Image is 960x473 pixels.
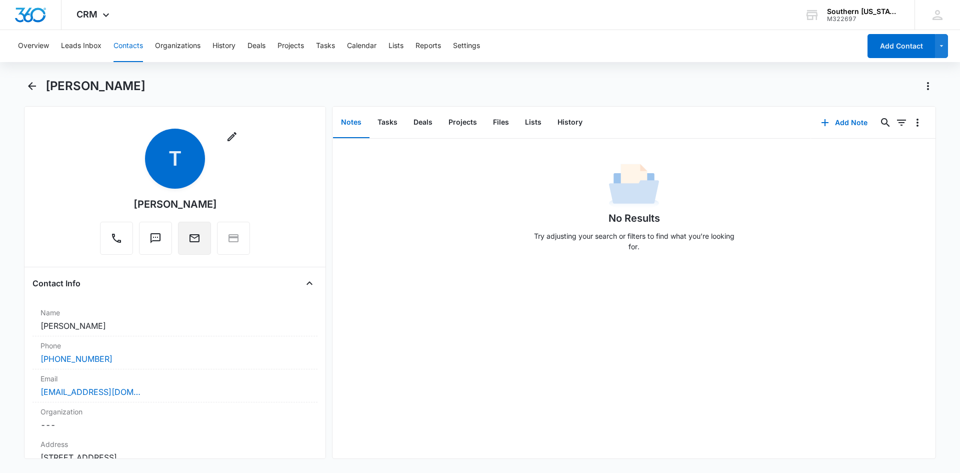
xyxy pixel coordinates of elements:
[893,115,909,131] button: Filters
[76,9,97,20] span: CRM
[485,107,517,138] button: Files
[877,115,893,131] button: Search...
[827,8,900,16] div: account name
[549,107,590,138] button: History
[453,30,480,62] button: Settings
[40,451,309,463] dd: [STREET_ADDRESS]
[517,107,549,138] button: Lists
[100,237,133,246] a: Call
[867,34,935,58] button: Add Contact
[333,107,369,138] button: Notes
[609,161,659,211] img: No Data
[440,107,485,138] button: Projects
[40,340,309,351] label: Phone
[40,373,309,384] label: Email
[61,30,101,62] button: Leads Inbox
[347,30,376,62] button: Calendar
[139,237,172,246] a: Text
[301,275,317,291] button: Close
[608,211,660,226] h1: No Results
[32,369,317,402] div: Email[EMAIL_ADDRESS][DOMAIN_NAME]
[40,307,309,318] label: Name
[40,386,140,398] a: [EMAIL_ADDRESS][DOMAIN_NAME]
[145,129,205,189] span: T
[40,320,309,332] dd: [PERSON_NAME]
[45,79,145,94] h1: [PERSON_NAME]
[405,107,440,138] button: Deals
[24,78,39,94] button: Back
[40,419,309,431] dd: ---
[415,30,441,62] button: Reports
[178,222,211,255] button: Email
[32,336,317,369] div: Phone[PHONE_NUMBER]
[155,30,200,62] button: Organizations
[920,78,936,94] button: Actions
[32,435,317,468] div: Address[STREET_ADDRESS]
[32,303,317,336] div: Name[PERSON_NAME]
[178,237,211,246] a: Email
[113,30,143,62] button: Contacts
[277,30,304,62] button: Projects
[32,277,80,289] h4: Contact Info
[529,231,739,252] p: Try adjusting your search or filters to find what you’re looking for.
[139,222,172,255] button: Text
[133,197,217,212] div: [PERSON_NAME]
[369,107,405,138] button: Tasks
[811,111,877,135] button: Add Note
[40,439,309,449] label: Address
[247,30,265,62] button: Deals
[316,30,335,62] button: Tasks
[212,30,235,62] button: History
[40,353,112,365] a: [PHONE_NUMBER]
[827,16,900,23] div: account id
[18,30,49,62] button: Overview
[100,222,133,255] button: Call
[40,406,309,417] label: Organization
[32,402,317,435] div: Organization---
[909,115,925,131] button: Overflow Menu
[388,30,403,62] button: Lists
